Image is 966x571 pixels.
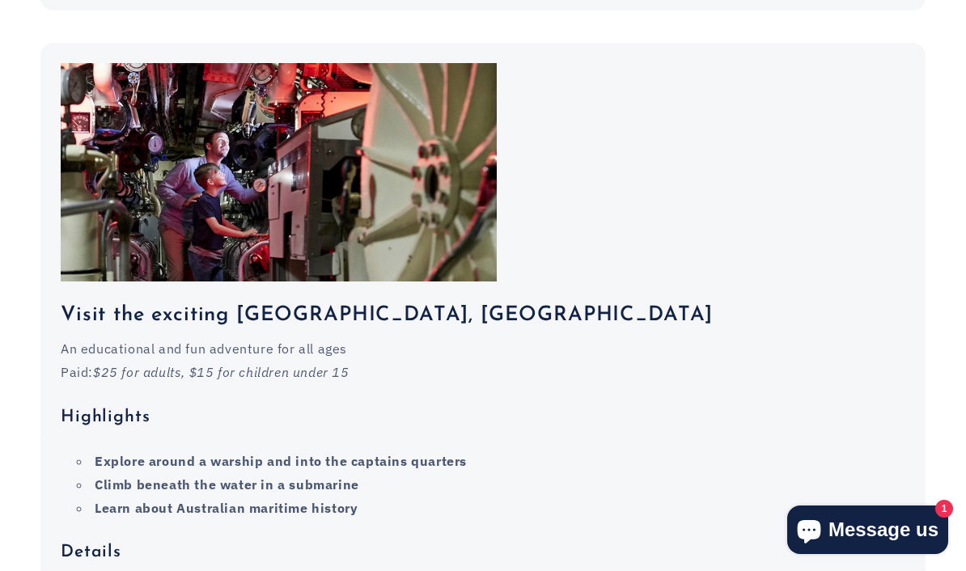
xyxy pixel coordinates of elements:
[95,476,359,493] strong: Climb beneath the water in a submarine
[95,500,358,516] strong: Learn about Australian maritime history
[61,407,905,428] h4: Highlights
[61,302,905,329] h3: Visit the exciting [GEOGRAPHIC_DATA], [GEOGRAPHIC_DATA]
[61,542,905,563] h4: Details
[782,505,953,558] inbox-online-store-chat: Shopify online store chat
[61,361,905,384] p: Paid:
[93,364,350,380] em: $25 for adults, $15 for children under 15
[61,337,905,361] p: An educational and fun adventure for all ages
[95,453,467,469] strong: Explore around a warship and into the captains quarters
